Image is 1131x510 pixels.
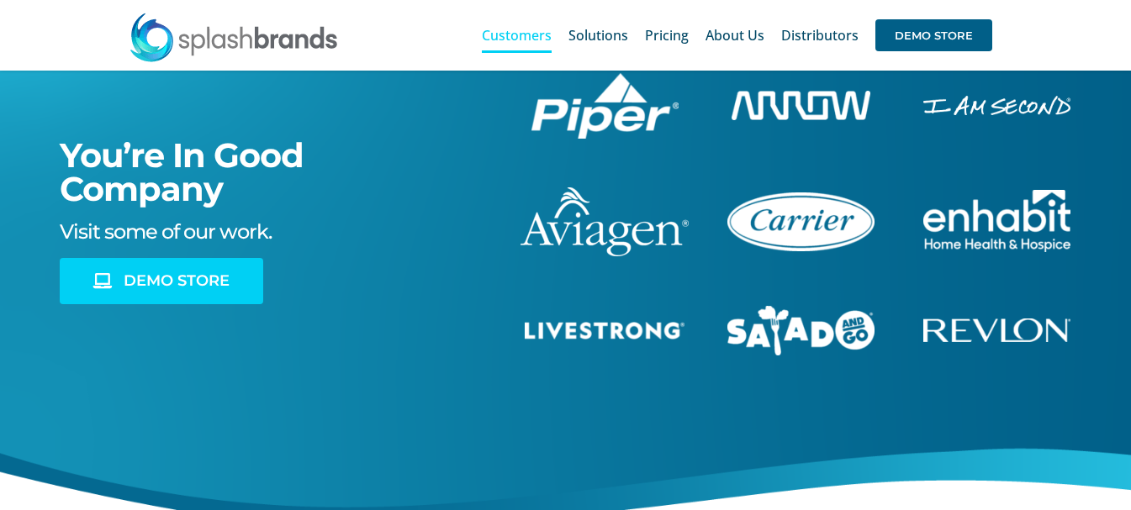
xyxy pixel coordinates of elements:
[727,303,875,322] a: sng-1C
[129,12,339,62] img: SplashBrands.com Logo
[781,8,859,62] a: Distributors
[482,8,552,62] a: Customers
[781,29,859,42] span: Distributors
[60,219,272,244] span: Visit some of our work.
[706,29,764,42] span: About Us
[923,187,1070,206] a: enhabit-stacked-white
[923,96,1070,115] img: I Am Second Store
[727,192,875,251] img: Carrier Brand Store
[525,319,684,338] a: livestrong-5E-website
[521,187,689,256] img: aviagen-1C
[923,316,1070,334] a: revlon-flat-white
[531,71,679,89] a: piper-White
[875,19,992,51] span: DEMO STORE
[727,306,875,356] img: Salad And Go Store
[875,8,992,62] a: DEMO STORE
[124,272,230,290] span: DEMO STORE
[482,8,992,62] nav: Main Menu Sticky
[531,73,679,139] img: Piper Pilot Ship
[645,29,689,42] span: Pricing
[645,8,689,62] a: Pricing
[60,134,304,209] span: You’re In Good Company
[732,88,870,107] a: arrow-white
[923,93,1070,112] a: enhabit-stacked-white
[732,91,870,120] img: Arrow Store
[727,190,875,208] a: carrier-1B
[60,258,263,304] a: DEMO STORE
[482,29,552,42] span: Customers
[568,29,628,42] span: Solutions
[923,318,1070,342] img: Revlon
[923,190,1070,252] img: Enhabit Gear Store
[525,322,684,339] img: Livestrong Store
